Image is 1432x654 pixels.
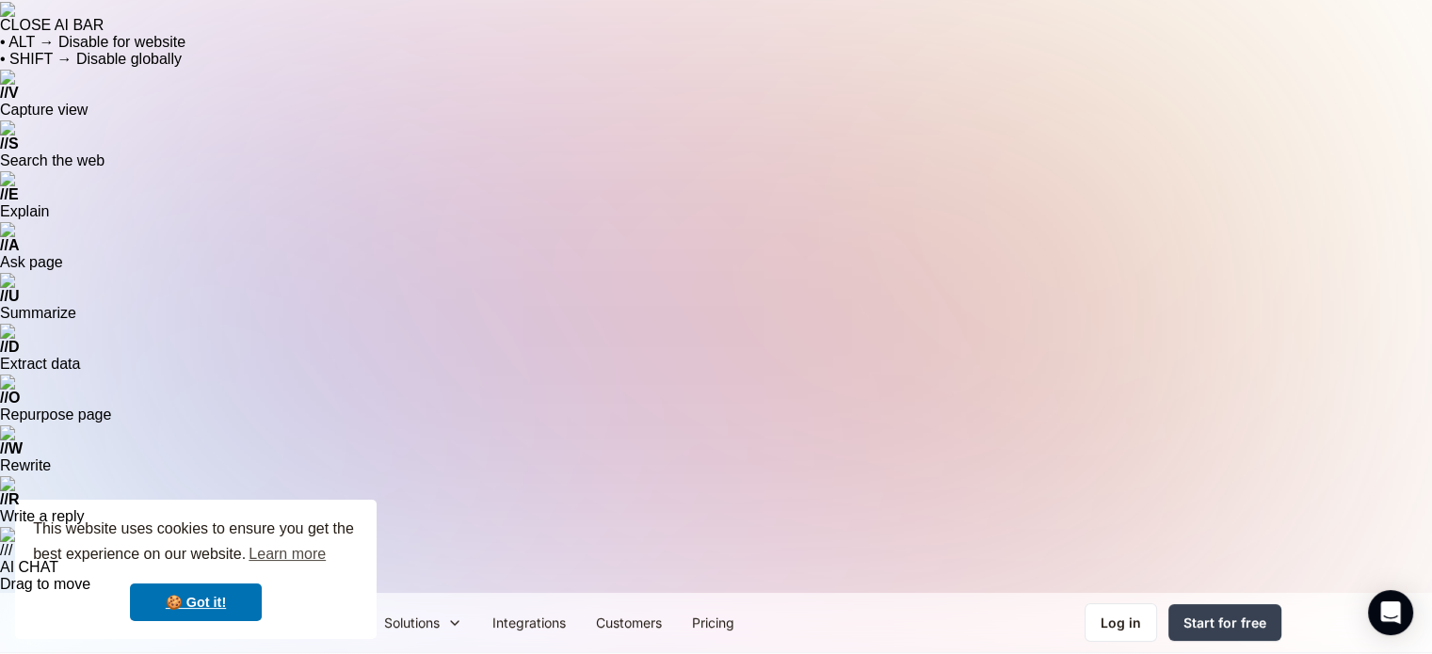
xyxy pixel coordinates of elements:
a: Start for free [1168,604,1281,641]
div: Solutions [369,601,477,644]
a: Integrations [477,601,581,644]
a: Log in [1085,603,1157,642]
a: dismiss cookie message [130,583,262,621]
div: Log in [1101,613,1141,632]
div: Open Intercom Messenger [1368,590,1413,635]
a: Pricing [677,601,749,644]
div: Start for free [1183,613,1266,632]
a: Customers [581,601,677,644]
div: Solutions [384,613,440,632]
